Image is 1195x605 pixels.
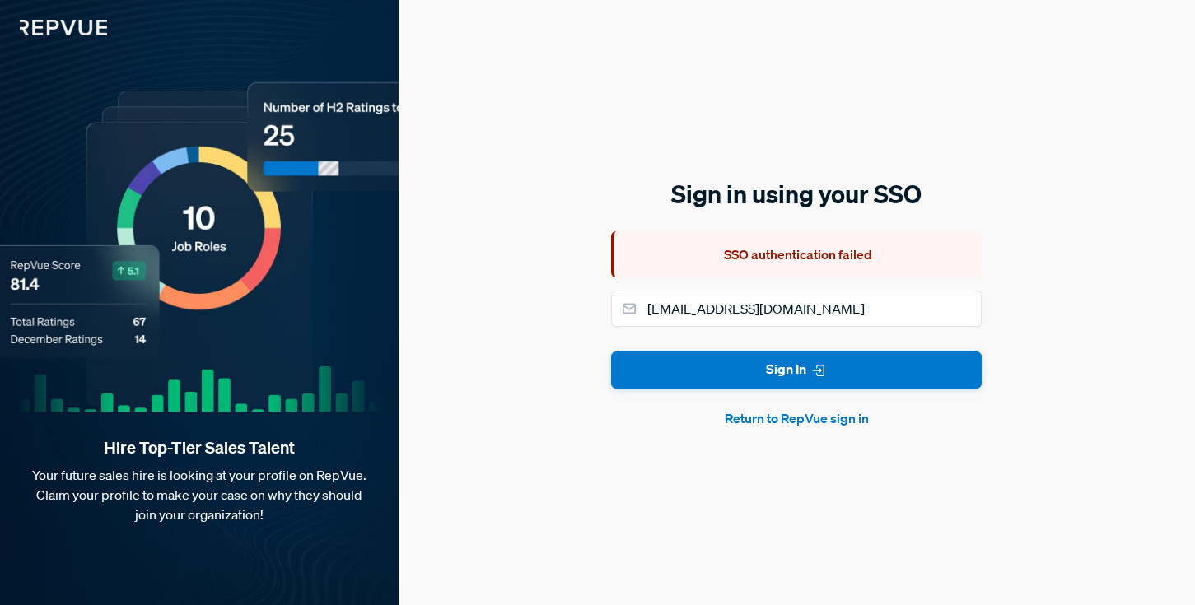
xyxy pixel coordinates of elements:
[611,408,982,428] button: Return to RepVue sign in
[611,351,982,389] button: Sign In
[611,231,982,277] div: SSO authentication failed
[611,177,982,212] h5: Sign in using your SSO
[26,437,372,458] strong: Hire Top-Tier Sales Talent
[26,465,372,524] p: Your future sales hire is looking at your profile on RepVue. Claim your profile to make your case...
[611,291,982,327] input: Email address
